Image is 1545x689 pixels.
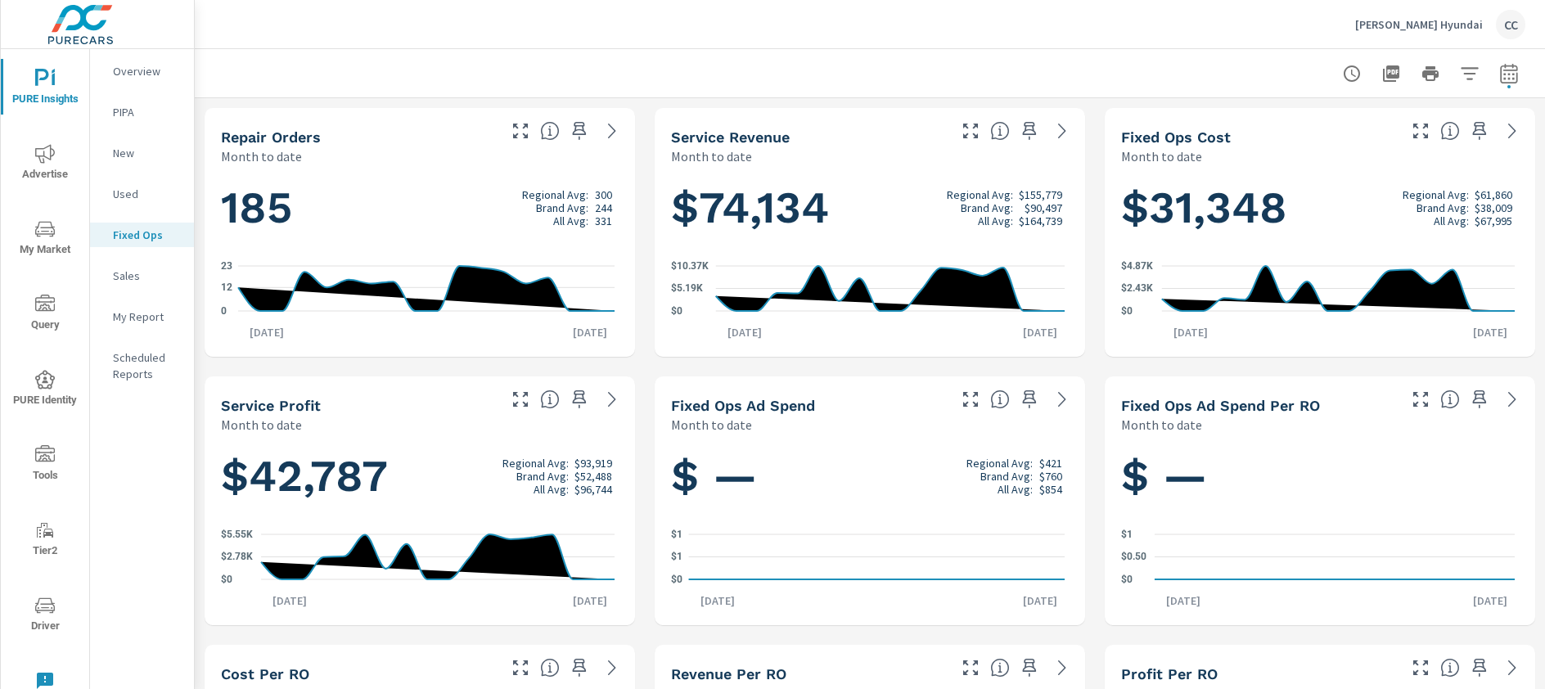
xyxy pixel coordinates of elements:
span: Tier2 [6,520,84,561]
div: CC [1496,10,1525,39]
span: Save this to your personalized report [566,386,592,412]
span: Save this to your personalized report [1466,118,1493,144]
p: $38,009 [1475,201,1512,214]
span: Driver [6,596,84,636]
p: [DATE] [261,592,318,609]
div: New [90,141,194,165]
p: $61,860 [1475,188,1512,201]
h1: 185 [221,180,619,236]
button: Make Fullscreen [1408,386,1434,412]
p: My Report [113,308,181,325]
h1: $ — [1121,448,1519,504]
button: Print Report [1414,57,1447,90]
h1: $74,134 [671,180,1069,236]
span: Average revenue generated by the dealership from each Repair Order closed over the selected date ... [990,658,1010,678]
p: PIPA [113,104,181,120]
text: $0 [671,305,682,317]
text: 23 [221,260,232,272]
a: See more details in report [1499,118,1525,144]
p: All Avg: [1434,214,1469,227]
p: [DATE] [1462,592,1519,609]
p: $67,995 [1475,214,1512,227]
p: [DATE] [1155,592,1212,609]
a: See more details in report [1499,655,1525,681]
a: See more details in report [599,386,625,412]
h5: Revenue per RO [671,665,786,682]
span: PURE Identity [6,370,84,410]
p: Month to date [671,146,752,166]
a: See more details in report [599,118,625,144]
p: [DATE] [1462,324,1519,340]
p: [DATE] [689,592,746,609]
p: Regional Avg: [1403,188,1469,201]
p: $93,919 [574,457,612,470]
text: $5.19K [671,283,703,295]
span: Average profit generated by the dealership from each Repair Order closed over the selected date r... [1440,658,1460,678]
span: Tools [6,445,84,485]
text: $0 [221,574,232,585]
p: Brand Avg: [536,201,588,214]
p: New [113,145,181,161]
a: See more details in report [1499,386,1525,412]
text: $0 [1121,574,1133,585]
p: $854 [1039,483,1062,496]
div: Used [90,182,194,206]
p: $760 [1039,470,1062,483]
div: Scheduled Reports [90,345,194,386]
div: PIPA [90,100,194,124]
h1: $ — [671,448,1069,504]
text: $2.43K [1121,283,1153,295]
button: Apply Filters [1453,57,1486,90]
text: $0.50 [1121,552,1146,563]
p: 300 [595,188,612,201]
p: Regional Avg: [522,188,588,201]
p: 244 [595,201,612,214]
text: 12 [221,281,232,293]
a: See more details in report [1049,118,1075,144]
p: $96,744 [574,483,612,496]
text: 0 [221,305,227,317]
span: Average cost incurred by the dealership from each Repair Order closed over the selected date rang... [540,658,560,678]
p: Regional Avg: [947,188,1013,201]
button: Make Fullscreen [507,118,534,144]
span: Total revenue generated by the dealership from all Repair Orders closed over the selected date ra... [990,121,1010,141]
p: Fixed Ops [113,227,181,243]
h5: Fixed Ops Cost [1121,128,1231,146]
text: $0 [671,574,682,585]
p: $164,739 [1019,214,1062,227]
button: Make Fullscreen [1408,655,1434,681]
h5: Fixed Ops Ad Spend Per RO [1121,397,1320,414]
p: Scheduled Reports [113,349,181,382]
span: Query [6,295,84,335]
p: Regional Avg: [966,457,1033,470]
span: Save this to your personalized report [1466,386,1493,412]
span: PURE Insights [6,69,84,109]
p: All Avg: [534,483,569,496]
span: Total cost incurred by the dealership from all Repair Orders closed over the selected date range.... [1440,121,1460,141]
h5: Service Revenue [671,128,790,146]
p: Brand Avg: [516,470,569,483]
h5: Cost per RO [221,665,309,682]
button: Make Fullscreen [957,655,984,681]
span: Save this to your personalized report [566,655,592,681]
span: Save this to your personalized report [1016,655,1043,681]
span: Save this to your personalized report [1016,386,1043,412]
p: All Avg: [553,214,588,227]
button: Make Fullscreen [957,386,984,412]
div: My Report [90,304,194,329]
p: All Avg: [978,214,1013,227]
text: $1 [671,552,682,563]
p: Brand Avg: [961,201,1013,214]
text: $0 [1121,305,1133,317]
button: Select Date Range [1493,57,1525,90]
text: $2.78K [221,552,253,563]
p: 331 [595,214,612,227]
span: Save this to your personalized report [1466,655,1493,681]
p: [DATE] [561,324,619,340]
button: Make Fullscreen [507,655,534,681]
p: Month to date [1121,415,1202,435]
div: Sales [90,263,194,288]
span: Number of Repair Orders Closed by the selected dealership group over the selected time range. [So... [540,121,560,141]
p: Overview [113,63,181,79]
button: "Export Report to PDF" [1375,57,1408,90]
